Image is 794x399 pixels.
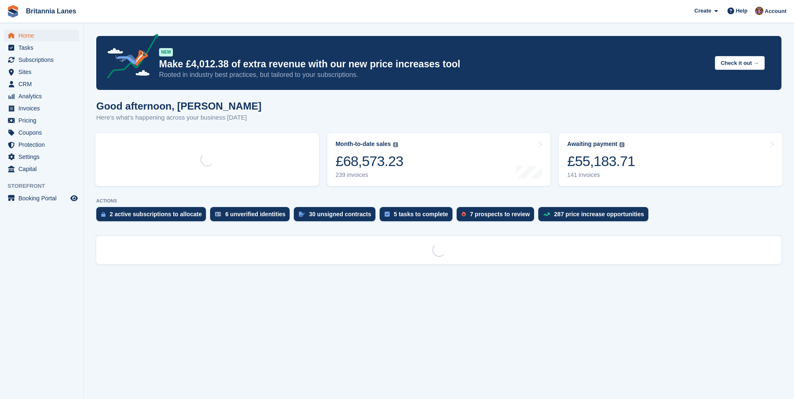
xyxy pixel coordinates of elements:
span: Subscriptions [18,54,69,66]
a: menu [4,78,79,90]
img: price_increase_opportunities-93ffe204e8149a01c8c9dc8f82e8f89637d9d84a8eef4429ea346261dce0b2c0.svg [543,212,550,216]
div: £68,573.23 [336,153,403,170]
h1: Good afternoon, [PERSON_NAME] [96,100,262,112]
img: icon-info-grey-7440780725fd019a000dd9b08b2336e03edf1995a4989e88bcd33f0948082b44.svg [393,142,398,147]
p: Here's what's happening across your business [DATE] [96,113,262,123]
a: Month-to-date sales £68,573.23 239 invoices [327,133,551,186]
p: ACTIONS [96,198,781,204]
img: task-75834270c22a3079a89374b754ae025e5fb1db73e45f91037f5363f120a921f8.svg [385,212,390,217]
a: 287 price increase opportunities [538,207,653,225]
a: 2 active subscriptions to allocate [96,207,210,225]
a: menu [4,139,79,151]
span: Account [765,7,786,15]
div: 141 invoices [567,171,635,179]
a: menu [4,42,79,54]
span: Sites [18,66,69,78]
p: Rooted in industry best practices, but tailored to your subscriptions. [159,70,708,79]
img: price-adjustments-announcement-icon-8257ccfd72463d97f412b2fc003d46551f7dbcb40ab6d574587a9cd5c0d94... [100,34,159,82]
img: Andy Collier [755,7,763,15]
span: Tasks [18,42,69,54]
span: Booking Portal [18,192,69,204]
a: 5 tasks to complete [380,207,457,225]
span: Settings [18,151,69,163]
span: Coupons [18,127,69,138]
img: stora-icon-8386f47178a22dfd0bd8f6a31ec36ba5ce8667c1dd55bd0f319d3a0aa187defe.svg [7,5,19,18]
div: 6 unverified identities [225,211,285,217]
div: 239 invoices [336,171,403,179]
div: 287 price increase opportunities [554,211,644,217]
img: contract_signature_icon-13c848040528278c33f63329250d36e43548de30e8caae1d1a13099fd9432cc5.svg [299,212,305,217]
a: 30 unsigned contracts [294,207,380,225]
a: menu [4,163,79,175]
button: Check it out → [715,56,765,70]
div: 7 prospects to review [470,211,530,217]
a: menu [4,115,79,126]
span: Invoices [18,102,69,114]
div: £55,183.71 [567,153,635,170]
div: 5 tasks to complete [394,211,448,217]
div: 30 unsigned contracts [309,211,371,217]
div: Month-to-date sales [336,141,391,148]
p: Make £4,012.38 of extra revenue with our new price increases tool [159,58,708,70]
a: 6 unverified identities [210,207,294,225]
span: Home [18,30,69,41]
img: prospect-51fa495bee0391a8d652442698ab0144808aea92771e9ea1ae160a38d050c398.svg [462,212,466,217]
a: Britannia Lanes [23,4,80,18]
a: 7 prospects to review [457,207,538,225]
a: menu [4,54,79,66]
a: menu [4,127,79,138]
span: Help [736,7,748,15]
a: menu [4,66,79,78]
div: Awaiting payment [567,141,617,148]
span: Analytics [18,90,69,102]
a: menu [4,102,79,114]
a: menu [4,90,79,102]
a: menu [4,192,79,204]
img: icon-info-grey-7440780725fd019a000dd9b08b2336e03edf1995a4989e88bcd33f0948082b44.svg [619,142,624,147]
div: NEW [159,48,173,56]
span: Storefront [8,182,83,190]
span: Capital [18,163,69,175]
a: menu [4,30,79,41]
span: Protection [18,139,69,151]
span: Pricing [18,115,69,126]
div: 2 active subscriptions to allocate [110,211,202,217]
a: Preview store [69,193,79,203]
span: CRM [18,78,69,90]
img: verify_identity-adf6edd0f0f0b5bbfe63781bf79b02c33cf7c696d77639b501bdc392416b5a36.svg [215,212,221,217]
span: Create [694,7,711,15]
a: menu [4,151,79,163]
a: Awaiting payment £55,183.71 141 invoices [559,133,782,186]
img: active_subscription_to_allocate_icon-d502201f5373d7db506a760aba3b589e785aa758c864c3986d89f69b8ff3... [101,212,105,217]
